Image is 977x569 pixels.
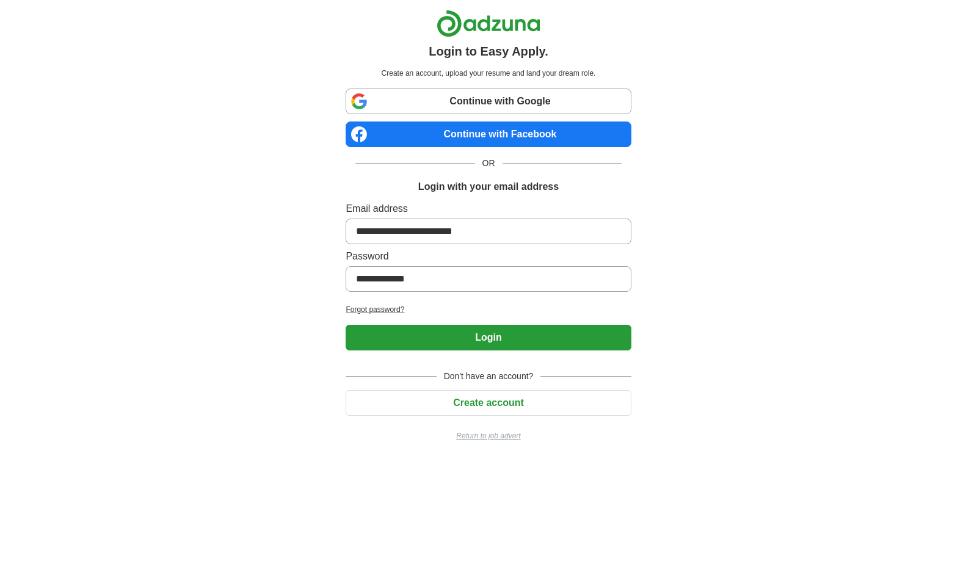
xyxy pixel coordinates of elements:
a: Return to job advert [346,430,631,441]
span: Don't have an account? [437,370,541,383]
p: Create an account, upload your resume and land your dream role. [348,68,628,79]
h1: Login with your email address [418,179,559,194]
label: Email address [346,201,631,216]
button: Create account [346,390,631,416]
h1: Login to Easy Apply. [429,42,548,60]
a: Create account [346,397,631,408]
img: Adzuna logo [437,10,540,37]
button: Login [346,325,631,350]
a: Continue with Google [346,89,631,114]
a: Forgot password? [346,304,631,315]
label: Password [346,249,631,264]
a: Continue with Facebook [346,121,631,147]
span: OR [475,157,503,170]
